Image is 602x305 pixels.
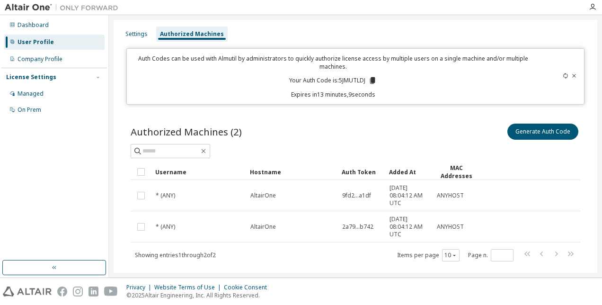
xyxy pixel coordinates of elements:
[437,223,464,231] span: ANYHOST
[126,284,154,291] div: Privacy
[155,164,242,179] div: Username
[89,287,98,296] img: linkedin.svg
[18,38,54,46] div: User Profile
[131,125,242,138] span: Authorized Machines (2)
[342,223,373,231] span: 2a79...b742
[250,192,276,199] span: AltairOne
[160,30,224,38] div: Authorized Machines
[224,284,273,291] div: Cookie Consent
[18,106,41,114] div: On Prem
[125,30,148,38] div: Settings
[6,73,56,81] div: License Settings
[289,76,377,85] p: Your Auth Code is: 5JMUTLDJ
[133,90,534,99] p: Expires in 13 minutes, 9 seconds
[18,21,49,29] div: Dashboard
[104,287,118,296] img: youtube.svg
[342,164,381,179] div: Auth Token
[156,192,175,199] span: * (ANY)
[18,55,62,63] div: Company Profile
[390,215,428,238] span: [DATE] 08:04:12 AM UTC
[436,164,476,180] div: MAC Addresses
[250,223,276,231] span: AltairOne
[57,287,67,296] img: facebook.svg
[156,223,175,231] span: * (ANY)
[397,249,460,261] span: Items per page
[126,291,273,299] p: © 2025 Altair Engineering, Inc. All Rights Reserved.
[444,251,457,259] button: 10
[507,124,578,140] button: Generate Auth Code
[3,287,52,296] img: altair_logo.svg
[250,164,334,179] div: Hostname
[5,3,123,12] img: Altair One
[468,249,513,261] span: Page n.
[135,251,216,259] span: Showing entries 1 through 2 of 2
[437,192,464,199] span: ANYHOST
[73,287,83,296] img: instagram.svg
[389,164,429,179] div: Added At
[342,192,371,199] span: 9fd2...a1df
[133,54,534,71] p: Auth Codes can be used with Almutil by administrators to quickly authorize license access by mult...
[154,284,224,291] div: Website Terms of Use
[390,184,428,207] span: [DATE] 08:04:12 AM UTC
[18,90,44,98] div: Managed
